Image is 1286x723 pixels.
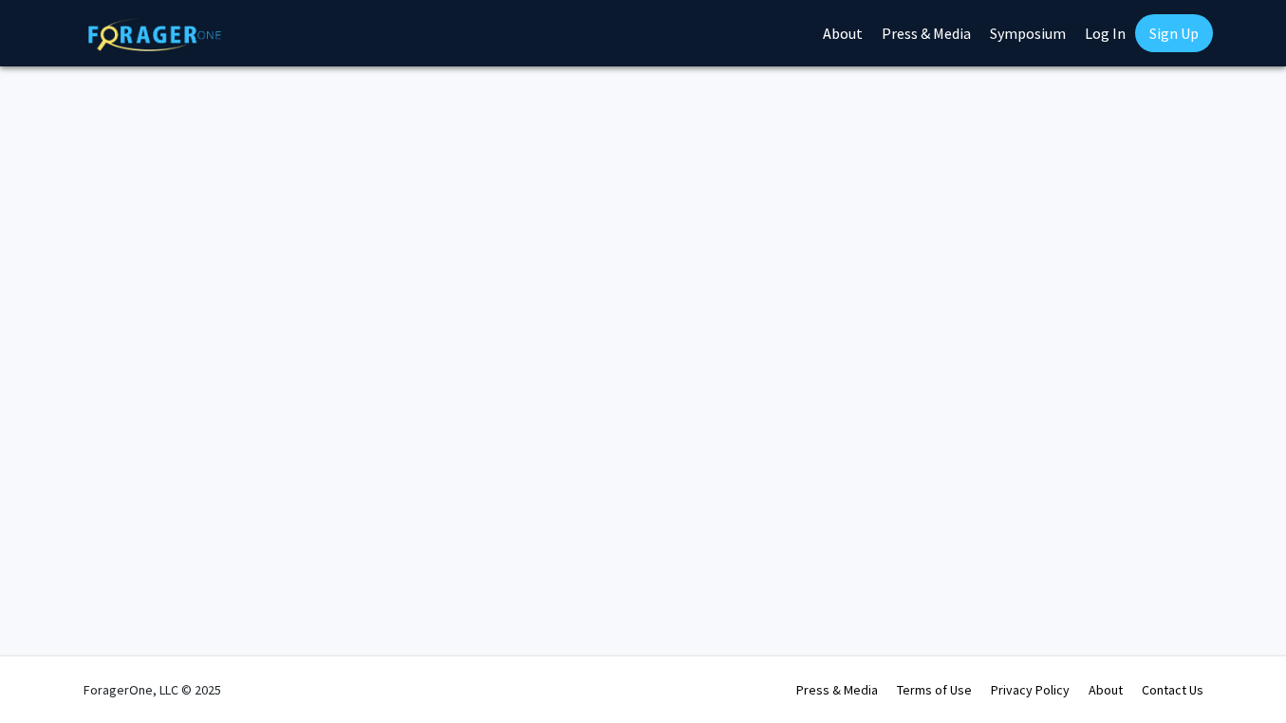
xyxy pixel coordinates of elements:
[991,681,1070,698] a: Privacy Policy
[1135,14,1213,52] a: Sign Up
[84,657,221,723] div: ForagerOne, LLC © 2025
[796,681,878,698] a: Press & Media
[88,18,221,51] img: ForagerOne Logo
[1142,681,1203,698] a: Contact Us
[1089,681,1123,698] a: About
[897,681,972,698] a: Terms of Use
